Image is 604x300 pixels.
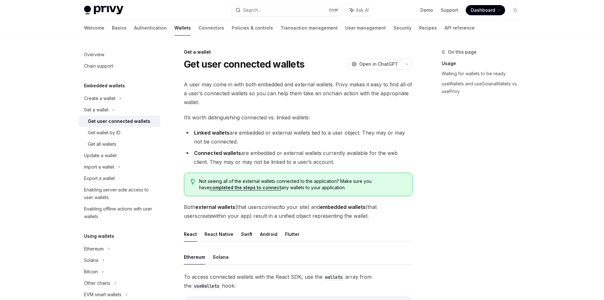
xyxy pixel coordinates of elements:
a: Get user connected wallets [79,116,160,127]
strong: Linked wallets [194,130,230,136]
div: Enabling offline actions with user wallets [84,205,156,220]
span: A user may come in with both embedded and external wallets. Privy makes it easy to find all of a ... [184,80,412,107]
span: To access connected wallets with the React SDK, use the array from the hook: [184,272,412,290]
a: Authentication [134,20,167,36]
a: Basics [112,20,127,36]
div: Get all wallets [88,140,116,148]
a: Waiting for wallets to be ready [442,69,525,79]
div: Chain support [84,62,113,70]
span: Open in ChatGPT [359,61,398,67]
button: React [184,227,197,242]
a: Overview [79,49,160,60]
a: Demo [420,7,433,13]
div: Get user connected wallets [88,117,150,125]
div: Overview [84,51,104,58]
div: Get a wallet [84,106,108,114]
a: Transaction management [281,20,338,36]
code: wallets [322,274,345,281]
div: Enabling server-side access to user wallets [84,186,156,201]
a: Chain support [79,60,160,72]
a: Welcome [84,20,104,36]
button: Ethereum [184,250,205,264]
h5: Using wallets [84,232,114,240]
h5: Embedded wallets [84,82,125,90]
button: Flutter [285,227,300,242]
span: Not seeing all of the external wallets connected to the application? Make sure you have any walle... [199,178,406,191]
div: Create a wallet [84,95,115,102]
em: create [197,213,212,219]
span: It’s worth distinguishing connected vs. linked wallets: [184,113,412,122]
button: Solana [213,250,229,264]
a: Recipes [419,20,437,36]
div: Search... [243,6,261,14]
button: Search...CtrlK [231,4,342,16]
button: Toggle dark mode [510,5,520,15]
span: Dashboard [471,7,495,13]
a: Enabling offline actions with user wallets [79,203,160,222]
div: Export a wallet [84,175,115,182]
div: EVM smart wallets [84,291,121,298]
div: Other chains [84,279,110,287]
button: Swift [241,227,252,242]
a: Enabling server-side access to user wallets [79,184,160,203]
em: connect [261,204,280,210]
a: Get all wallets [79,138,160,150]
div: Ethereum [84,245,104,253]
div: Solana [84,257,98,264]
h1: Get user connected wallets [184,58,305,70]
div: Update a wallet [84,152,117,159]
span: Both (that users to your site) and (that users within your app) result in a unified object repres... [184,203,412,220]
a: Security [393,20,412,36]
li: are embedded or external wallets currently available for the web client. They may or may not be l... [184,149,412,166]
span: Ctrl K [329,8,338,13]
div: Bitcoin [84,268,98,276]
button: Android [260,227,277,242]
button: React Native [205,227,233,242]
svg: Tip [191,179,195,184]
a: completed the steps to connect [210,185,281,190]
a: API reference [445,20,475,36]
div: Get a wallet [184,49,412,55]
strong: Connected wallets [194,150,241,156]
code: useWallets [192,283,222,290]
span: Ask AI [356,7,369,13]
a: Wallets [174,20,191,36]
a: Connectors [198,20,224,36]
a: Update a wallet [79,150,160,161]
a: Get wallet by ID [79,127,160,138]
a: User management [345,20,386,36]
button: Ask AI [345,4,373,16]
div: Import a wallet [84,163,114,171]
a: Policies & controls [232,20,273,36]
span: On this page [448,48,477,56]
a: Dashboard [466,5,505,15]
a: Support [441,7,458,13]
li: are embedded or external wallets tied to a user object. They may or may not be connected. [184,128,412,146]
strong: external wallets [195,204,235,210]
a: Export a wallet [79,173,160,184]
button: Open in ChatGPT [347,59,402,70]
img: light logo [84,6,123,15]
a: Usage [442,58,525,69]
strong: embedded wallets [320,204,366,210]
div: Get wallet by ID [88,129,120,137]
a: useWallets and useSolanaWallets vs. usePrivy [442,79,525,97]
